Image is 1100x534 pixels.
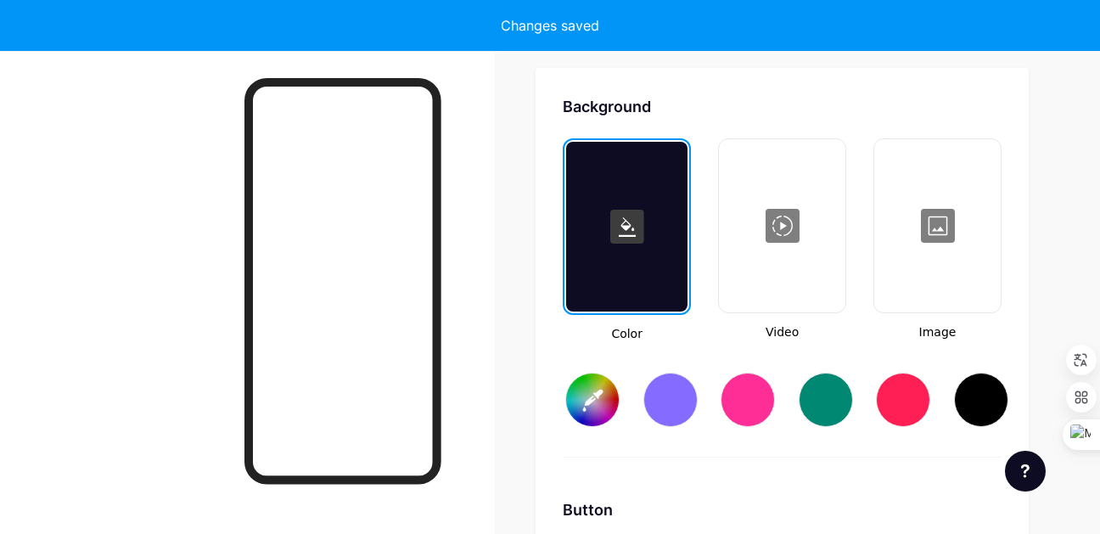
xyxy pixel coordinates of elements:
div: Button [563,498,1002,521]
div: Background [563,95,1002,118]
span: Video [718,323,846,341]
span: Image [873,323,1002,341]
div: Changes saved [501,15,599,36]
span: Color [563,325,691,343]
